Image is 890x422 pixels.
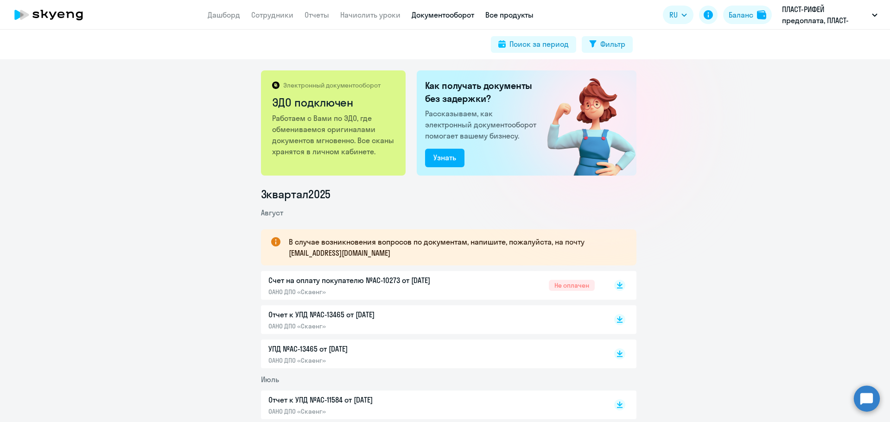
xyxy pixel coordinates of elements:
[268,394,463,405] p: Отчет к УПД №AC-11584 от [DATE]
[268,343,595,365] a: УПД №AC-13465 от [DATE]ОАНО ДПО «Скаенг»
[283,81,381,89] p: Электронный документооборот
[433,152,456,163] div: Узнать
[425,108,540,141] p: Рассказываем, как электронный документооборот помогает вашему бизнесу.
[532,70,636,176] img: connected
[268,407,463,416] p: ОАНО ДПО «Скаенг»
[272,113,396,157] p: Работаем с Вами по ЭДО, где обмениваемся оригиналами документов мгновенно. Все сканы хранятся в л...
[268,275,595,296] a: Счет на оплату покупателю №AC-10273 от [DATE]ОАНО ДПО «Скаенг»Не оплачен
[268,275,463,286] p: Счет на оплату покупателю №AC-10273 от [DATE]
[509,38,569,50] div: Поиск за период
[582,36,633,53] button: Фильтр
[757,10,766,19] img: balance
[491,36,576,53] button: Поиск за период
[261,187,636,202] li: 3 квартал 2025
[485,10,534,19] a: Все продукты
[261,208,283,217] span: Август
[268,309,595,330] a: Отчет к УПД №AC-13465 от [DATE]ОАНО ДПО «Скаенг»
[425,149,464,167] button: Узнать
[340,10,400,19] a: Начислить уроки
[412,10,474,19] a: Документооборот
[268,343,463,354] p: УПД №AC-13465 от [DATE]
[669,9,678,20] span: RU
[272,95,396,110] h2: ЭДО подключен
[729,9,753,20] div: Баланс
[600,38,625,50] div: Фильтр
[425,79,540,105] h2: Как получать документы без задержки?
[268,322,463,330] p: ОАНО ДПО «Скаенг»
[268,288,463,296] p: ОАНО ДПО «Скаенг»
[268,356,463,365] p: ОАНО ДПО «Скаенг»
[268,394,595,416] a: Отчет к УПД №AC-11584 от [DATE]ОАНО ДПО «Скаенг»
[268,309,463,320] p: Отчет к УПД №AC-13465 от [DATE]
[663,6,693,24] button: RU
[251,10,293,19] a: Сотрудники
[208,10,240,19] a: Дашборд
[549,280,595,291] span: Не оплачен
[723,6,772,24] button: Балансbalance
[777,4,882,26] button: ПЛАСТ-РИФЕЙ предоплата, ПЛАСТ-РИФЕЙ, ООО
[261,375,279,384] span: Июль
[782,4,868,26] p: ПЛАСТ-РИФЕЙ предоплата, ПЛАСТ-РИФЕЙ, ООО
[289,236,620,258] p: В случае возникновения вопросов по документам, напишите, пожалуйста, на почту [EMAIL_ADDRESS][DOM...
[305,10,329,19] a: Отчеты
